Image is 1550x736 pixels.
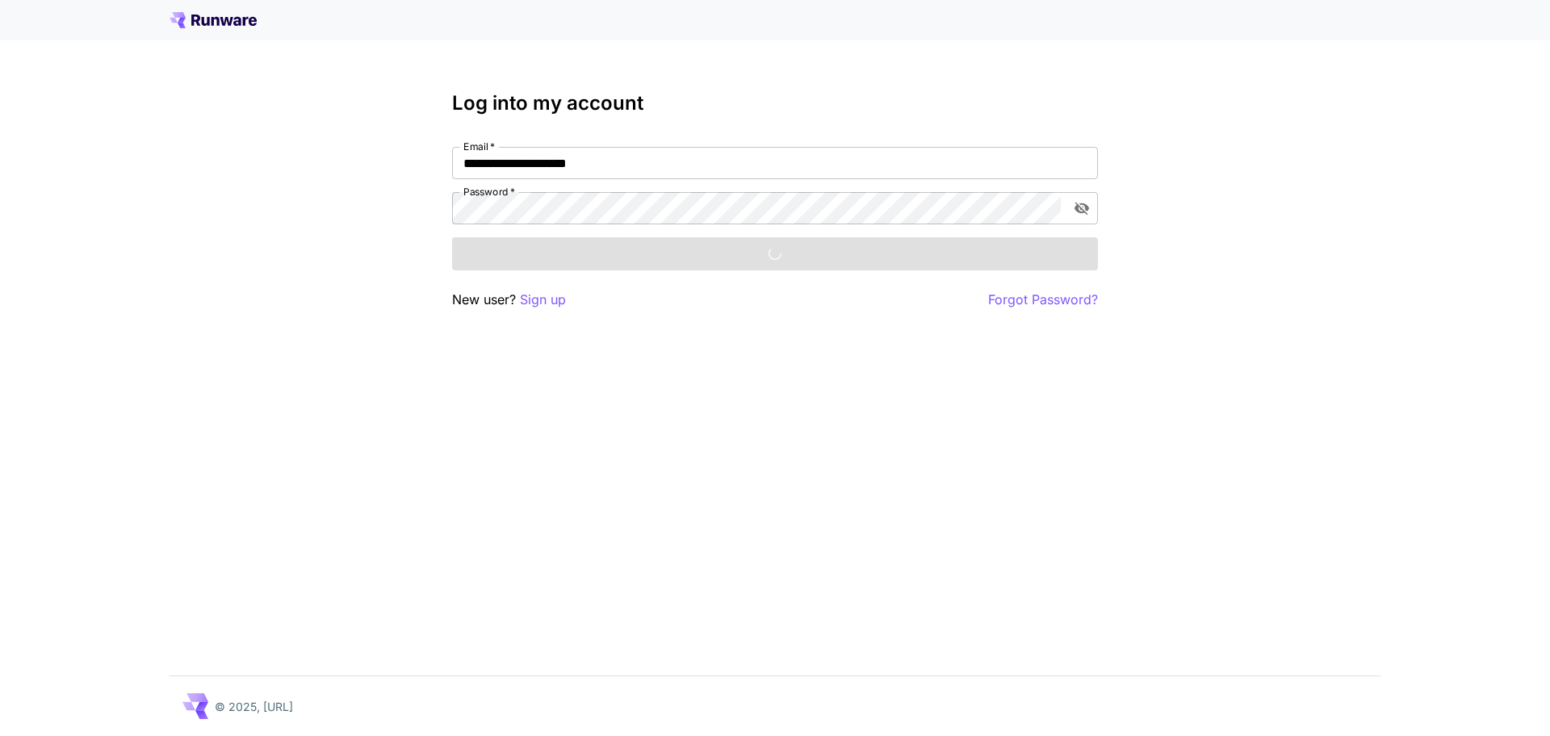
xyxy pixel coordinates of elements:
p: New user? [452,290,566,310]
p: © 2025, [URL] [215,698,293,715]
button: Sign up [520,290,566,310]
label: Email [463,140,495,153]
h3: Log into my account [452,92,1098,115]
label: Password [463,185,515,199]
button: Forgot Password? [988,290,1098,310]
button: toggle password visibility [1067,194,1096,223]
